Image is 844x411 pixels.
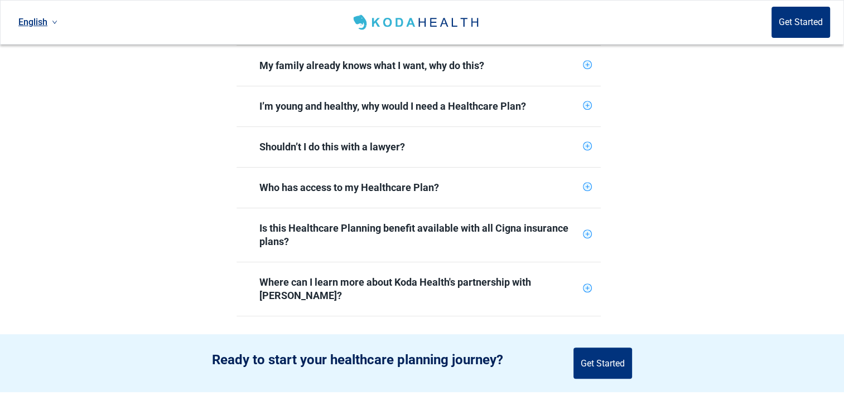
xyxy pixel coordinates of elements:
[259,181,578,194] div: Who has access to my Healthcare Plan?
[259,59,578,72] div: My family already knows what I want, why do this?
[237,86,601,126] div: I’m young and healthy, why would I need a Healthcare Plan?
[351,13,483,31] img: Koda Health
[237,208,601,262] div: Is this Healthcare Planning benefit available with all Cigna insurance plans?
[14,13,62,31] a: Current language: English
[583,283,592,292] span: plus-circle
[237,46,601,86] div: My family already knows what I want, why do this?
[212,352,503,368] h2: Ready to start your healthcare planning journey?
[583,141,592,150] span: plus-circle
[237,168,601,208] div: Who has access to my Healthcare Plan?
[259,140,578,154] div: Shouldn’t I do this with a lawyer?
[583,60,592,69] span: plus-circle
[259,276,578,302] div: Where can I learn more about Koda Health's partnership with [PERSON_NAME]?
[237,127,601,167] div: Shouldn’t I do this with a lawyer?
[259,100,578,113] div: I’m young and healthy, why would I need a Healthcare Plan?
[573,348,632,379] button: Get Started
[259,222,578,248] div: Is this Healthcare Planning benefit available with all Cigna insurance plans?
[771,7,830,38] button: Get Started
[583,229,592,238] span: plus-circle
[237,262,601,316] div: Where can I learn more about Koda Health's partnership with [PERSON_NAME]?
[52,19,57,25] span: down
[583,182,592,191] span: plus-circle
[583,101,592,110] span: plus-circle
